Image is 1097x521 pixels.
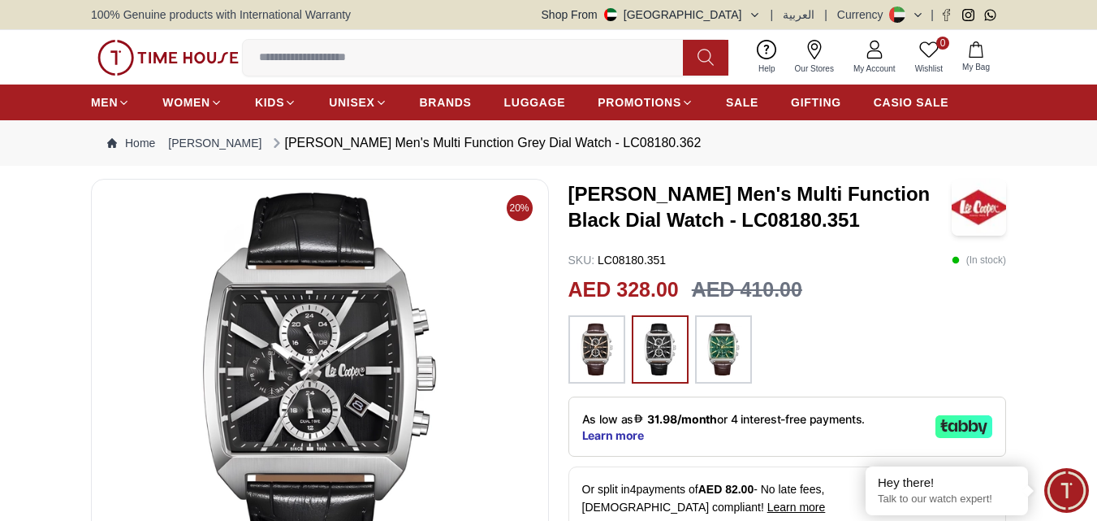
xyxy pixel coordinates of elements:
[788,63,840,75] span: Our Stores
[931,7,934,23] span: |
[598,88,693,117] a: PROMOTIONS
[783,7,814,23] button: العربية
[905,37,952,78] a: 0Wishlist
[962,9,974,21] a: Instagram
[824,7,827,23] span: |
[791,88,841,117] a: GIFTING
[1044,468,1089,513] div: Chat Widget
[703,323,744,376] img: ...
[255,88,296,117] a: KIDS
[168,135,261,151] a: [PERSON_NAME]
[329,94,374,111] span: UNISEX
[878,493,1016,506] p: Talk to our watch expert!
[940,9,952,21] a: Facebook
[329,88,387,117] a: UNISEX
[604,8,617,21] img: United Arab Emirates
[837,7,890,23] div: Currency
[698,483,754,496] span: AED 82.00
[97,40,239,76] img: ...
[874,94,949,111] span: CASIO SALE
[771,7,774,23] span: |
[847,63,902,75] span: My Account
[726,88,758,117] a: SALE
[255,94,284,111] span: KIDS
[936,37,949,50] span: 0
[91,88,130,117] a: MEN
[420,94,472,111] span: BRANDS
[91,94,118,111] span: MEN
[568,181,952,233] h3: [PERSON_NAME] Men's Multi Function Black Dial Watch - LC08180.351
[785,37,844,78] a: Our Stores
[568,252,667,268] p: LC08180.351
[568,254,595,267] span: SKU :
[726,94,758,111] span: SALE
[909,63,949,75] span: Wishlist
[791,94,841,111] span: GIFTING
[952,179,1006,236] img: Lee Cooper Men's Multi Function Black Dial Watch - LC08180.351
[952,38,1000,76] button: My Bag
[749,37,785,78] a: Help
[984,9,996,21] a: Whatsapp
[269,133,702,153] div: [PERSON_NAME] Men's Multi Function Grey Dial Watch - LC08180.362
[504,88,566,117] a: LUGGAGE
[542,7,761,23] button: Shop From[GEOGRAPHIC_DATA]
[874,88,949,117] a: CASIO SALE
[504,94,566,111] span: LUGGAGE
[420,88,472,117] a: BRANDS
[598,94,681,111] span: PROMOTIONS
[91,7,351,23] span: 100% Genuine products with International Warranty
[952,252,1006,268] p: ( In stock )
[91,120,1006,166] nav: Breadcrumb
[568,275,679,306] h2: AED 328.00
[507,195,533,221] span: 20%
[640,323,680,376] img: ...
[107,135,155,151] a: Home
[162,88,222,117] a: WOMEN
[956,61,996,73] span: My Bag
[878,475,1016,491] div: Hey there!
[692,275,802,306] h3: AED 410.00
[767,501,826,514] span: Learn more
[577,323,617,376] img: ...
[162,94,210,111] span: WOMEN
[752,63,782,75] span: Help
